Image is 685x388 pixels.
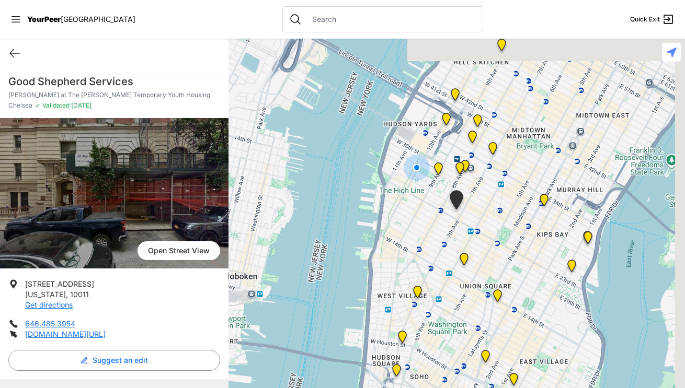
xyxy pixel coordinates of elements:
[432,162,445,179] div: Chelsea
[27,15,61,23] span: YourPeer
[25,319,75,328] a: 646.485.3954
[35,101,40,110] span: ✓
[306,14,476,25] input: Search
[8,350,220,371] button: Suggest an edit
[93,355,148,366] span: Suggest an edit
[491,289,504,306] div: Headquarters
[411,286,424,302] div: Not the actual location. No walk-ins Please
[459,160,472,177] div: Antonio Olivieri Drop-in Center
[70,290,89,299] span: 10011
[538,194,551,210] div: Mainchance Adult Drop-in Center
[458,253,471,269] div: New York City Location
[25,279,94,288] span: [STREET_ADDRESS]
[565,260,578,276] div: Margaret Cochran Corbin VA Campus, Veteran's Hospital
[42,101,70,109] span: Validated
[8,91,220,99] p: [PERSON_NAME] at The [PERSON_NAME] Temporary Youth Housing
[390,364,403,381] div: Main Location, SoHo, DYCD Youth Drop-in Center
[27,16,135,22] a: YourPeer[GEOGRAPHIC_DATA]
[8,101,32,110] span: Chelsea
[25,300,73,309] a: Get directions
[8,74,220,89] h1: Good Shepherd Services
[25,290,66,299] span: [US_STATE]
[449,88,462,105] div: New York
[495,39,508,55] div: 9th Avenue Drop-in Center
[630,13,675,26] a: Quick Exit
[66,290,68,299] span: ,
[471,114,484,131] div: DYCD Youth Drop-in Center
[448,190,465,214] div: Chelsea Foyer at The Christopher Temporary Youth Housing
[630,15,660,23] span: Quick Exit
[396,331,409,347] div: Main Office
[581,231,594,248] div: Adult Family Intake Center (AFIC)
[138,241,220,260] span: Open Street View
[61,15,135,23] span: [GEOGRAPHIC_DATA]
[404,155,430,181] div: You are here!
[453,162,466,179] div: ServiceLine
[25,330,106,338] a: [DOMAIN_NAME][URL]
[479,350,492,367] div: Third Street Men's Shelter and Clinic
[466,131,479,147] div: Corporate Office, no walk-ins
[70,101,92,109] span: [DATE]
[486,142,499,159] div: Main Office
[581,231,595,248] div: 30th Street Intake Center for Men
[440,113,453,130] div: Sylvia's Place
